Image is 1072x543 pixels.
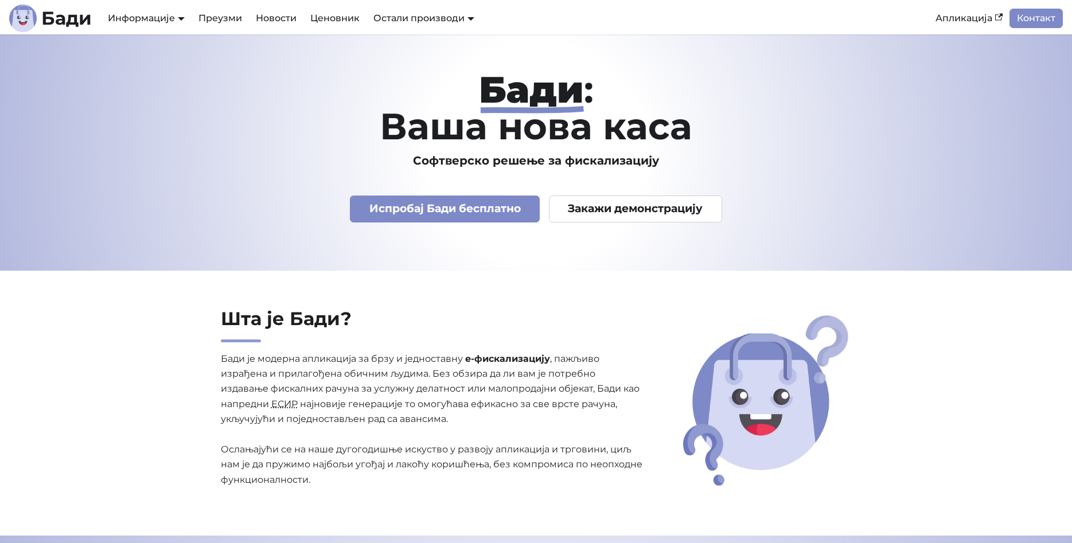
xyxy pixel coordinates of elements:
h1: : Ваша нова каса [167,71,906,144]
a: Апликација [929,9,1009,28]
a: Информације [108,13,185,24]
h3: Софтверско решење за фискализацију [167,154,906,168]
a: Закажи демонстрацију [549,196,722,222]
a: ЛогоБади [9,5,92,32]
strong: е-фискализацију [465,353,550,364]
abbr: Електронски систем за издавање рачуна [271,399,298,409]
a: Остали производи [373,13,474,24]
p: Бади је модерна апликација за брзу и једноставну , пажљиво израђена и прилагођена обичним људима.... [221,351,644,488]
a: Контакт [1009,9,1063,28]
a: Новости [249,9,303,28]
b: Бади [41,9,92,28]
a: Испробај Бади бесплатно [350,196,540,222]
strong: Бади [479,67,584,112]
img: Лого [9,5,37,32]
img: Шта је Бади? [679,311,852,490]
h2: Шта је Бади? [221,307,644,342]
a: Преузми [192,9,249,28]
a: Ценовник [303,9,367,28]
